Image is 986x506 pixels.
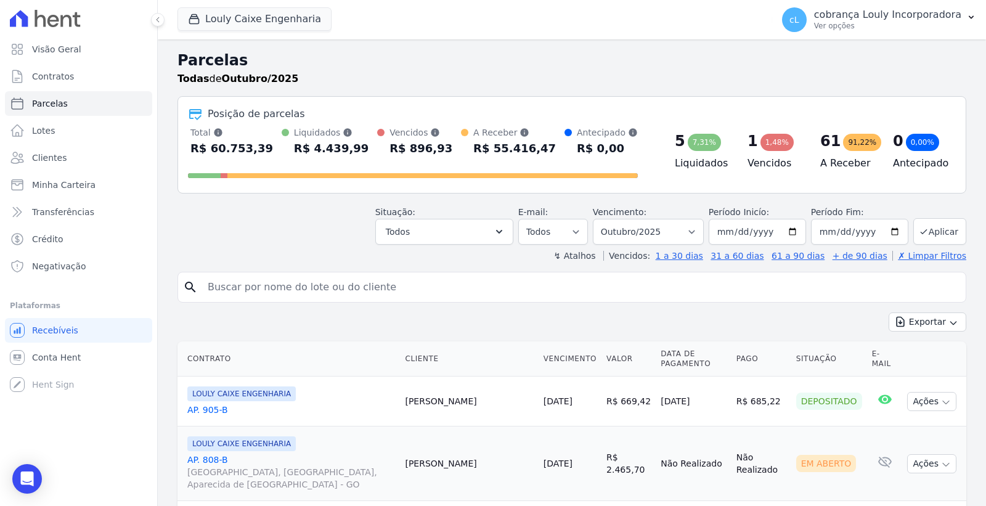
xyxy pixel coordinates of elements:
td: R$ 685,22 [731,377,791,426]
a: [DATE] [544,459,572,468]
a: Conta Hent [5,345,152,370]
h4: A Receber [820,156,873,171]
a: [DATE] [544,396,572,406]
div: Plataformas [10,298,147,313]
div: A Receber [473,126,556,139]
span: [GEOGRAPHIC_DATA], [GEOGRAPHIC_DATA], Aparecida de [GEOGRAPHIC_DATA] - GO [187,466,395,491]
h4: Liquidados [675,156,728,171]
div: R$ 60.753,39 [190,139,273,158]
button: Ações [907,392,956,411]
strong: Todas [177,73,210,84]
div: 61 [820,131,841,151]
div: 7,31% [688,134,721,151]
div: Em Aberto [796,455,857,472]
div: R$ 4.439,99 [294,139,369,158]
th: E-mail [867,341,903,377]
span: Crédito [32,233,63,245]
span: cL [789,15,799,24]
div: R$ 896,93 [389,139,452,158]
a: Negativação [5,254,152,279]
a: 1 a 30 dias [656,251,703,261]
button: Louly Caixe Engenharia [177,7,332,31]
span: Transferências [32,206,94,218]
th: Contrato [177,341,400,377]
span: Conta Hent [32,351,81,364]
div: 0,00% [906,134,939,151]
td: Não Realizado [731,426,791,501]
input: Buscar por nome do lote ou do cliente [200,275,961,300]
p: Ver opções [814,21,961,31]
div: Total [190,126,273,139]
label: Vencimento: [593,207,646,217]
div: R$ 55.416,47 [473,139,556,158]
label: Vencidos: [603,251,650,261]
label: E-mail: [518,207,548,217]
button: Aplicar [913,218,966,245]
strong: Outubro/2025 [222,73,299,84]
a: AP. 808-B[GEOGRAPHIC_DATA], [GEOGRAPHIC_DATA], Aparecida de [GEOGRAPHIC_DATA] - GO [187,454,395,491]
h4: Vencidos [748,156,801,171]
span: Contratos [32,70,74,83]
div: Open Intercom Messenger [12,464,42,494]
th: Data de Pagamento [656,341,731,377]
a: Lotes [5,118,152,143]
button: Todos [375,219,513,245]
label: ↯ Atalhos [553,251,595,261]
span: LOULY CAIXE ENGENHARIA [187,436,296,451]
a: Clientes [5,145,152,170]
span: Clientes [32,152,67,164]
th: Valor [601,341,656,377]
a: Recebíveis [5,318,152,343]
th: Vencimento [539,341,601,377]
td: [DATE] [656,377,731,426]
div: R$ 0,00 [577,139,638,158]
i: search [183,280,198,295]
div: 91,22% [843,134,881,151]
a: AP. 905-B [187,404,395,416]
a: 31 a 60 dias [711,251,764,261]
span: Visão Geral [32,43,81,55]
a: Contratos [5,64,152,89]
button: cL cobrança Louly Incorporadora Ver opções [772,2,986,37]
a: Crédito [5,227,152,251]
td: Não Realizado [656,426,731,501]
div: 0 [893,131,903,151]
a: Visão Geral [5,37,152,62]
span: LOULY CAIXE ENGENHARIA [187,386,296,401]
div: 5 [675,131,685,151]
td: [PERSON_NAME] [400,426,538,501]
button: Exportar [889,312,966,332]
a: + de 90 dias [833,251,887,261]
th: Cliente [400,341,538,377]
th: Pago [731,341,791,377]
a: Parcelas [5,91,152,116]
h2: Parcelas [177,49,966,71]
a: Minha Carteira [5,173,152,197]
a: ✗ Limpar Filtros [892,251,966,261]
div: Posição de parcelas [208,107,305,121]
th: Situação [791,341,867,377]
td: R$ 2.465,70 [601,426,656,501]
div: 1,48% [760,134,794,151]
p: de [177,71,298,86]
div: Antecipado [577,126,638,139]
label: Período Inicío: [709,207,769,217]
a: Transferências [5,200,152,224]
span: Minha Carteira [32,179,96,191]
label: Período Fim: [811,206,908,219]
td: R$ 669,42 [601,377,656,426]
td: [PERSON_NAME] [400,377,538,426]
span: Recebíveis [32,324,78,337]
span: Parcelas [32,97,68,110]
div: 1 [748,131,758,151]
span: Negativação [32,260,86,272]
p: cobrança Louly Incorporadora [814,9,961,21]
span: Lotes [32,124,55,137]
button: Ações [907,454,956,473]
div: Depositado [796,393,862,410]
h4: Antecipado [893,156,946,171]
div: Liquidados [294,126,369,139]
label: Situação: [375,207,415,217]
div: Vencidos [389,126,452,139]
a: 61 a 90 dias [772,251,825,261]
